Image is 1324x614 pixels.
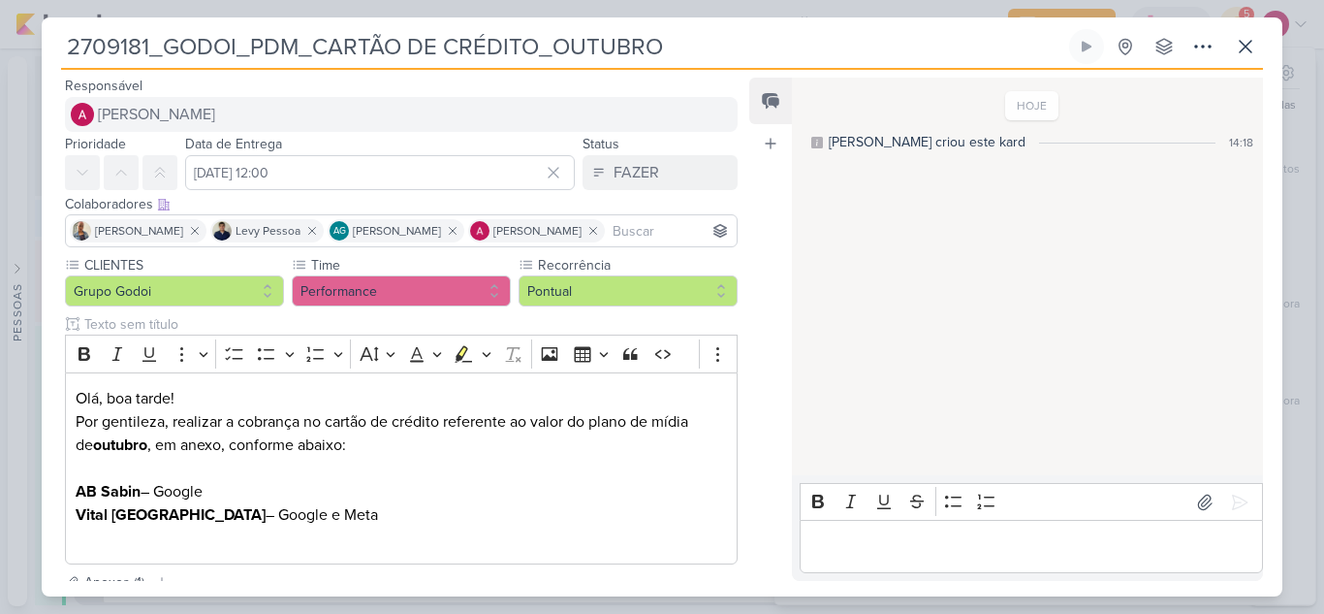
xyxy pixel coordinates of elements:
[309,255,511,275] label: Time
[65,97,738,132] button: [PERSON_NAME]
[829,132,1025,152] div: [PERSON_NAME] criou este kard
[800,483,1263,521] div: Editor toolbar
[61,29,1065,64] input: Kard Sem Título
[65,136,126,152] label: Prioridade
[185,155,575,190] input: Select a date
[84,572,144,593] div: Anexos (1)
[330,221,349,241] div: Aline Gimenez Graciano
[583,136,619,152] label: Status
[536,255,738,275] label: Recorrência
[614,161,659,184] div: FAZER
[292,275,511,307] button: Performance
[65,78,142,94] label: Responsável
[95,222,183,240] span: [PERSON_NAME]
[493,222,582,240] span: [PERSON_NAME]
[93,436,147,455] strong: outubro
[185,136,282,152] label: Data de Entrega
[76,480,727,503] p: – Google
[71,103,94,126] img: Alessandra Gomes
[65,372,738,566] div: Editor editing area: main
[800,520,1263,573] div: Editor editing area: main
[1229,134,1253,151] div: 14:18
[82,255,284,275] label: CLIENTES
[76,505,266,525] strong: Vital [GEOGRAPHIC_DATA]
[76,387,727,410] p: Olá, boa tarde!
[583,155,738,190] button: FAZER
[1079,39,1094,54] div: Ligar relógio
[236,222,300,240] span: Levy Pessoa
[80,314,738,335] input: Texto sem título
[76,410,727,480] p: Por gentileza, realizar a cobrança no cartão de crédito referente ao valor do plano de mídia de ,...
[65,335,738,372] div: Editor toolbar
[65,194,738,214] div: Colaboradores
[76,503,727,550] p: – Google e Meta
[470,221,489,241] img: Alessandra Gomes
[519,275,738,307] button: Pontual
[212,221,232,241] img: Levy Pessoa
[333,227,346,237] p: AG
[72,221,91,241] img: Iara Santos
[98,103,215,126] span: [PERSON_NAME]
[353,222,441,240] span: [PERSON_NAME]
[609,219,733,242] input: Buscar
[65,275,284,307] button: Grupo Godoi
[76,482,141,501] strong: AB Sabin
